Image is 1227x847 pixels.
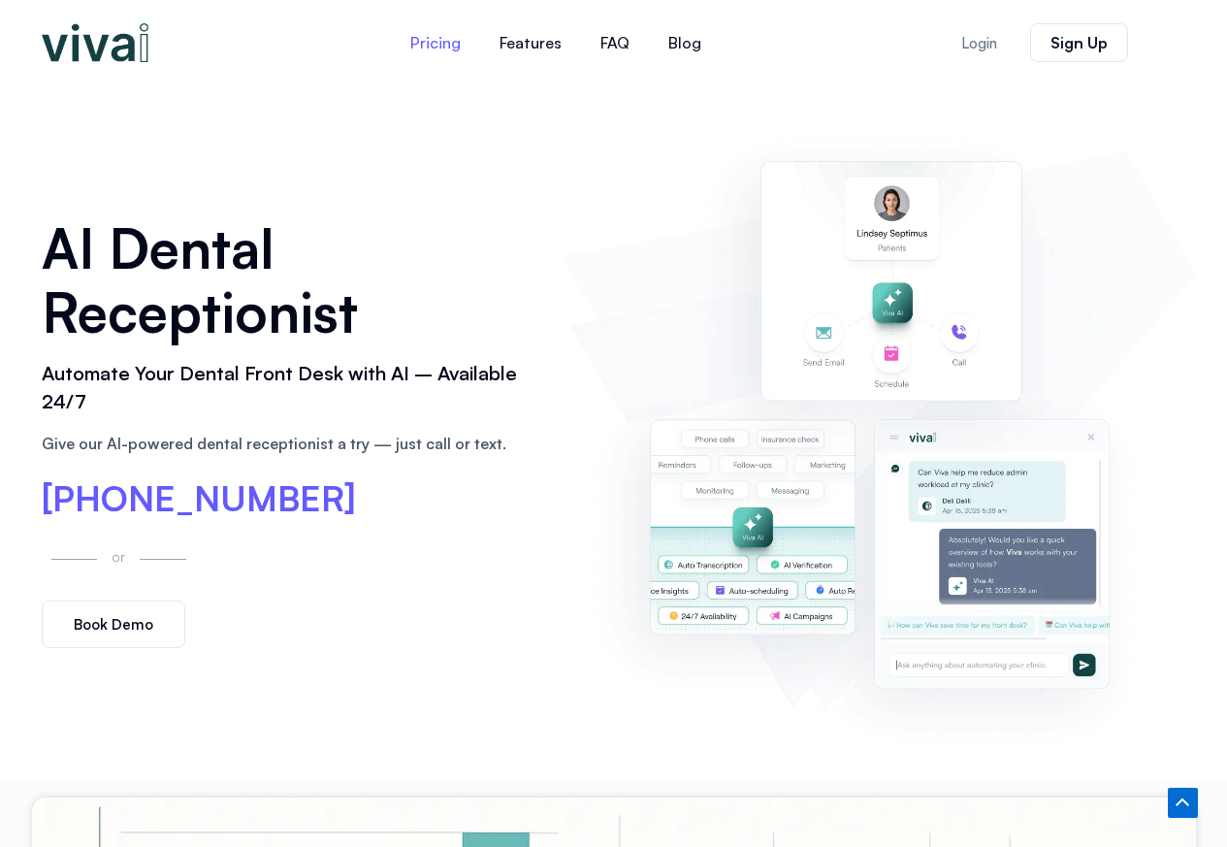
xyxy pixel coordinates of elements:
a: Sign Up [1030,23,1128,62]
h1: AI Dental Receptionist [42,215,542,343]
p: or [107,545,130,568]
a: [PHONE_NUMBER] [42,481,356,516]
a: Features [480,19,581,66]
a: FAQ [581,19,649,66]
span: Book Demo [74,617,153,632]
h2: Automate Your Dental Front Desk with AI – Available 24/7 [42,360,542,416]
a: Blog [649,19,721,66]
nav: Menu [274,19,837,66]
span: Sign Up [1050,35,1108,50]
a: Pricing [391,19,480,66]
img: AI dental receptionist dashboard – virtual receptionist dental office [570,118,1185,745]
span: Login [961,36,997,50]
p: Give our AI-powered dental receptionist a try — just call or text. [42,432,542,455]
a: Book Demo [42,601,185,648]
a: Login [938,24,1020,62]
